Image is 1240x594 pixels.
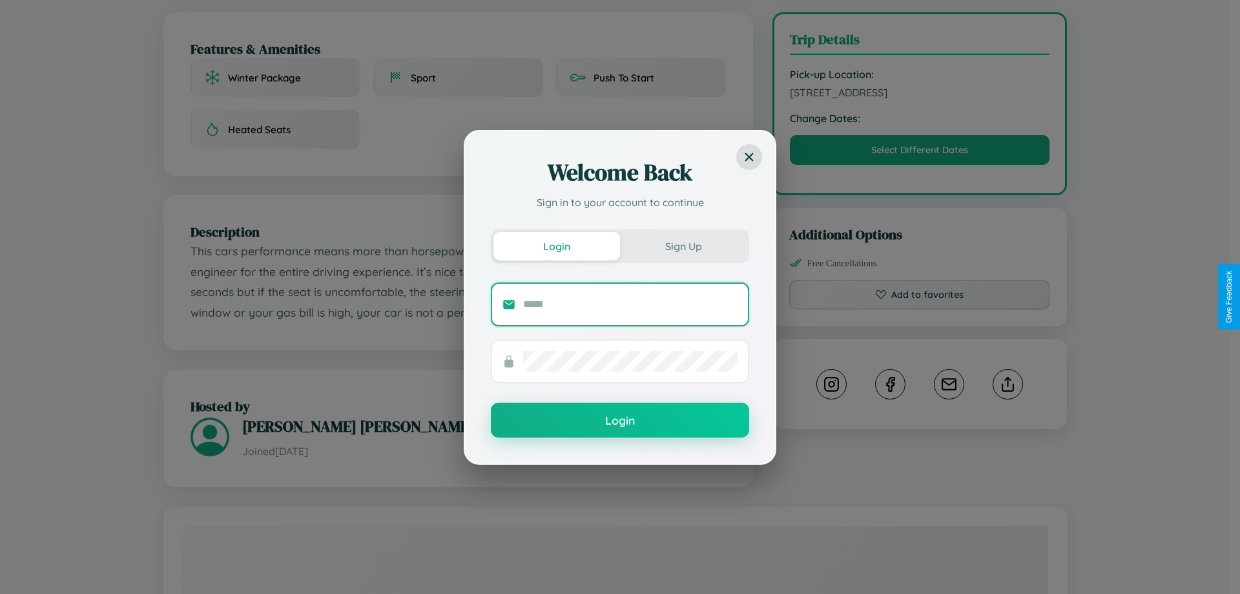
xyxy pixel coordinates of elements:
[620,232,747,260] button: Sign Up
[1224,271,1234,323] div: Give Feedback
[491,403,749,438] button: Login
[491,157,749,188] h2: Welcome Back
[491,195,749,210] p: Sign in to your account to continue
[493,232,620,260] button: Login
